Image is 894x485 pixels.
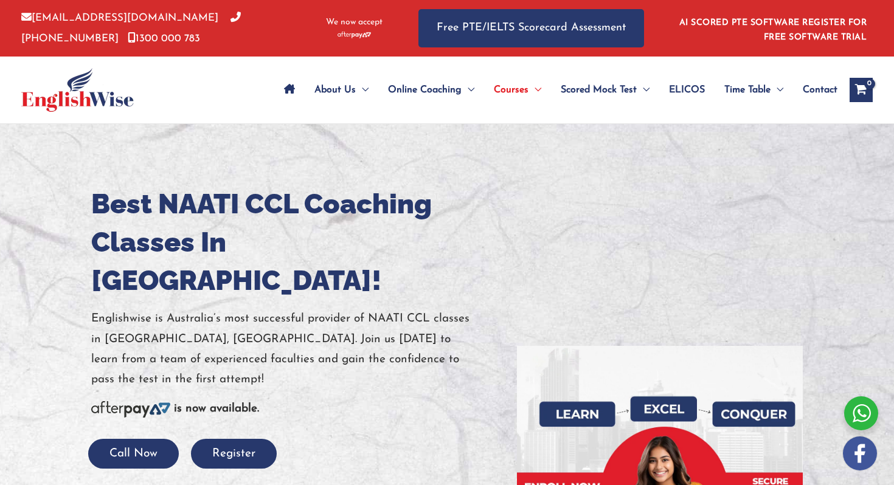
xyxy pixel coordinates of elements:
[314,69,356,111] span: About Us
[803,69,837,111] span: Contact
[793,69,837,111] a: Contact
[494,69,528,111] span: Courses
[356,69,369,111] span: Menu Toggle
[669,69,705,111] span: ELICOS
[418,9,644,47] a: Free PTE/IELTS Scorecard Assessment
[326,16,383,29] span: We now accept
[88,439,179,469] button: Call Now
[388,69,462,111] span: Online Coaching
[305,69,378,111] a: About UsMenu Toggle
[91,401,170,418] img: Afterpay-Logo
[850,78,873,102] a: View Shopping Cart, empty
[561,69,637,111] span: Scored Mock Test
[724,69,771,111] span: Time Table
[528,69,541,111] span: Menu Toggle
[462,69,474,111] span: Menu Toggle
[174,403,259,414] b: is now available.
[21,13,241,43] a: [PHONE_NUMBER]
[88,448,179,459] a: Call Now
[21,13,218,23] a: [EMAIL_ADDRESS][DOMAIN_NAME]
[128,33,200,44] a: 1300 000 783
[551,69,659,111] a: Scored Mock TestMenu Toggle
[843,436,877,470] img: white-facebook.png
[771,69,783,111] span: Menu Toggle
[637,69,650,111] span: Menu Toggle
[91,185,499,300] h1: Best NAATI CCL Coaching Classes In [GEOGRAPHIC_DATA]!
[191,448,277,459] a: Register
[378,69,484,111] a: Online CoachingMenu Toggle
[715,69,793,111] a: Time TableMenu Toggle
[21,68,134,112] img: cropped-ew-logo
[191,439,277,469] button: Register
[484,69,551,111] a: CoursesMenu Toggle
[672,9,873,48] aside: Header Widget 1
[679,18,867,42] a: AI SCORED PTE SOFTWARE REGISTER FOR FREE SOFTWARE TRIAL
[659,69,715,111] a: ELICOS
[338,32,371,38] img: Afterpay-Logo
[91,309,499,390] p: Englishwise is Australia’s most successful provider of NAATI CCL classes in [GEOGRAPHIC_DATA], [G...
[274,69,837,111] nav: Site Navigation: Main Menu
